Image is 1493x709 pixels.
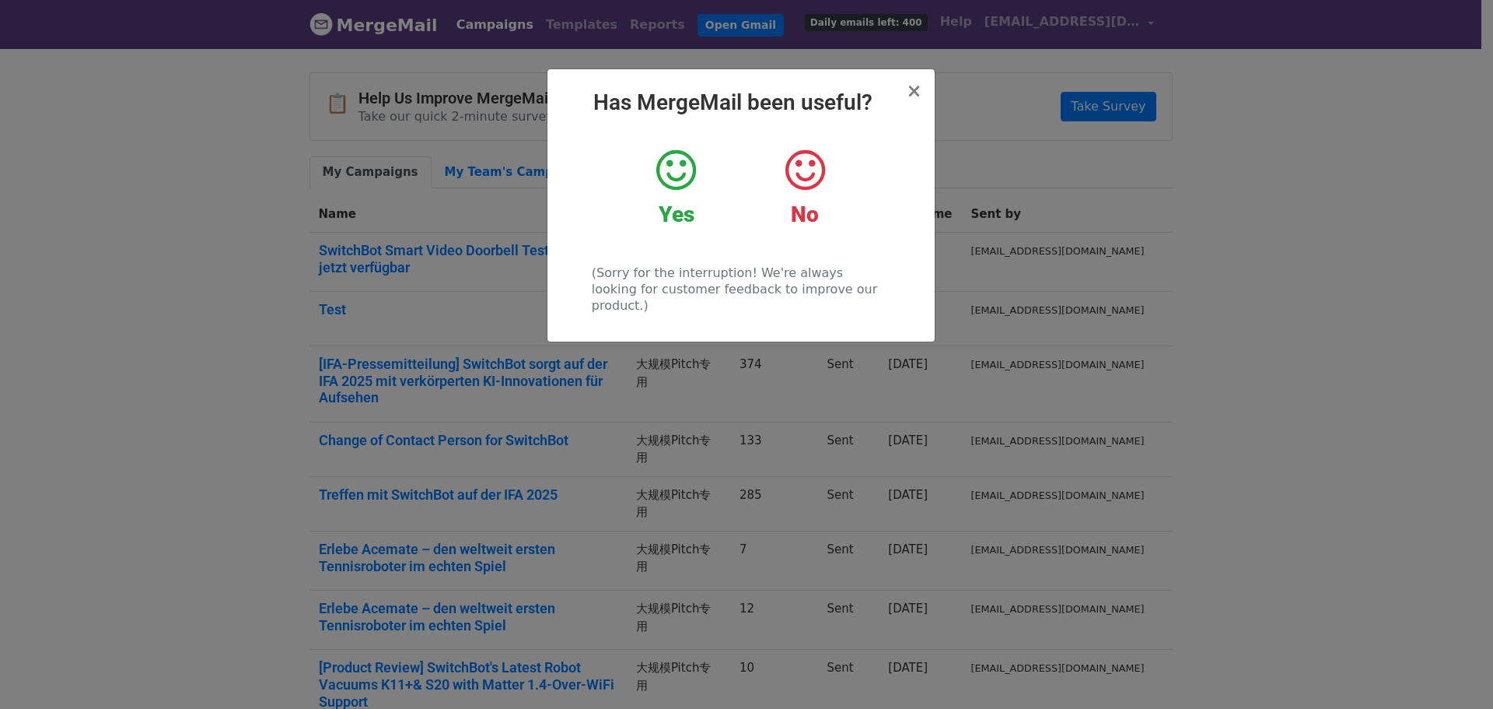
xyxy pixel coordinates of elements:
[560,90,922,116] h2: Has MergeMail been useful?
[752,147,857,228] a: No
[906,80,921,102] span: ×
[791,202,819,227] strong: No
[906,82,921,100] button: Close
[592,265,890,314] p: (Sorry for the interruption! We're always looking for customer feedback to improve our product.)
[624,147,729,228] a: Yes
[659,202,694,227] strong: Yes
